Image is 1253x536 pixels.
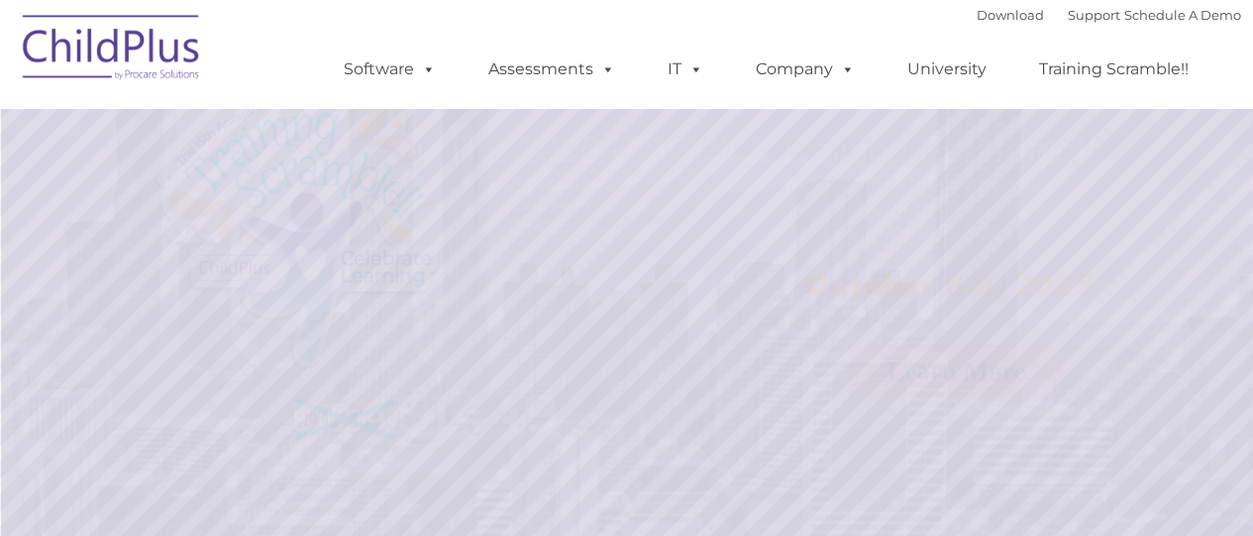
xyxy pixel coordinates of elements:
[648,50,723,89] a: IT
[888,50,1006,89] a: University
[977,7,1241,23] font: |
[1019,50,1208,89] a: Training Scramble!!
[13,1,211,100] img: ChildPlus by Procare Solutions
[977,7,1044,23] a: Download
[851,344,1063,399] a: Learn More
[736,50,875,89] a: Company
[324,50,456,89] a: Software
[1124,7,1241,23] a: Schedule A Demo
[1068,7,1120,23] a: Support
[469,50,635,89] a: Assessments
